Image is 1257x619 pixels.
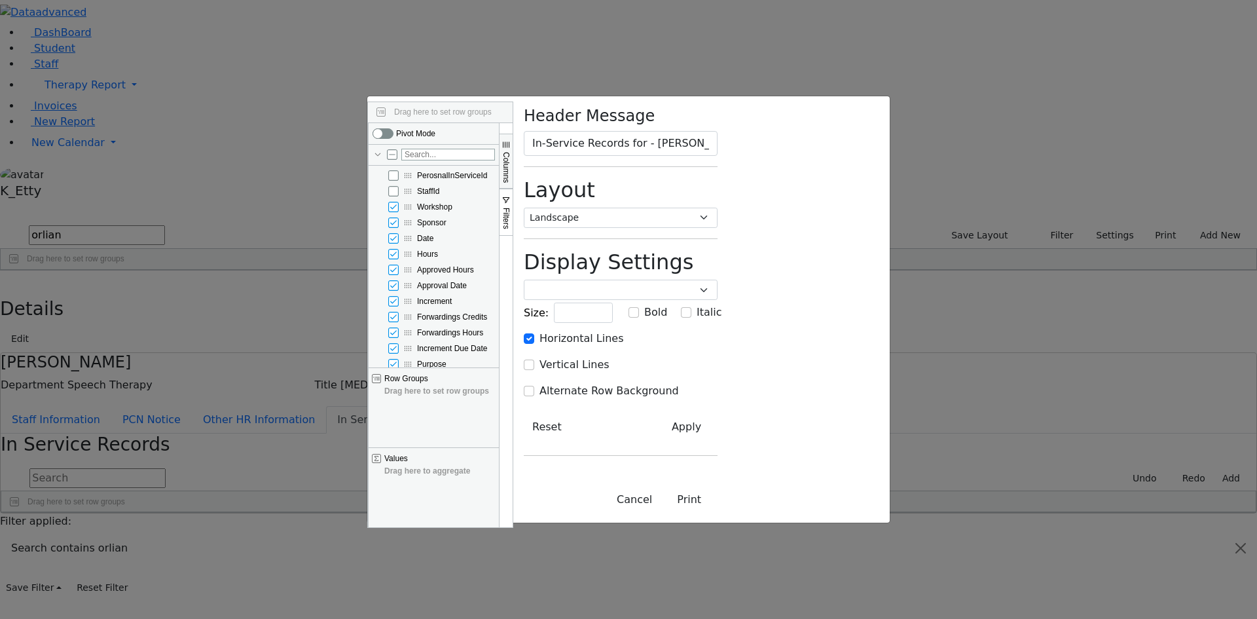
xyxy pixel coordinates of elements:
label: Vertical Lines [539,357,610,373]
div: Workshop column toggle visibility (visible) [373,199,495,215]
span: Workshop [417,202,452,212]
span: PerosnalInServiceId [417,171,487,180]
button: Close [608,487,661,512]
span: Forwardings Credits [417,312,487,322]
div: Approved Hours column toggle visibility (visible) [373,262,495,278]
span: Row Groups [384,374,428,383]
div: Pivot Mode [396,129,435,138]
button: Print [661,487,718,512]
button: Apply [655,415,718,440]
div: Increment column toggle visibility (visible) [373,293,495,309]
span: Drag here to aggregate [369,466,499,527]
div: Purpose column toggle visibility (visible) [373,356,495,372]
label: Bold [644,305,667,320]
div: Hours column toggle visibility (visible) [373,246,495,262]
span: Increment [417,297,452,306]
button: Columns [499,134,513,189]
span: Drag here to set row groups [369,386,499,447]
span: Sponsor [417,218,446,227]
div: Increment Due Date column toggle visibility (visible) [373,341,495,356]
span: Filters [501,208,511,229]
div: Sponsor column toggle visibility (visible) [373,215,495,231]
span: Purpose [417,360,446,369]
label: Italic [697,305,721,320]
label: Alternate Row Background [539,383,679,399]
div: Approval Date column toggle visibility (visible) [373,278,495,293]
span: Approval Date [417,281,467,290]
button: Filters [499,189,513,236]
div: PerosnalInServiceId column toggle visibility (hidden) [373,168,495,183]
span: Values [384,454,408,463]
div: Forwardings Credits column toggle visibility (visible) [373,309,495,325]
span: StaffId [417,187,439,196]
h2: Layout [524,178,718,202]
h4: Header Message [524,107,718,126]
button: Reset [524,415,570,440]
label: Horizontal Lines [539,331,623,347]
span: Columns [501,152,511,183]
span: Drag here to set row groups [394,107,492,117]
span: Increment Due Date [417,344,487,353]
span: Date [417,234,433,243]
span: Approved Hours [417,265,474,274]
span: Forwardings Hours [417,328,483,337]
div: StaffId column toggle visibility (hidden) [373,183,495,199]
span: Hours [417,250,438,259]
label: Size: [524,305,549,321]
div: Date column toggle visibility (visible) [373,231,495,246]
h2: Display Settings [524,250,718,274]
div: Forwardings Hours column toggle visibility (visible) [373,325,495,341]
input: Filter Columns Input [401,149,495,160]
